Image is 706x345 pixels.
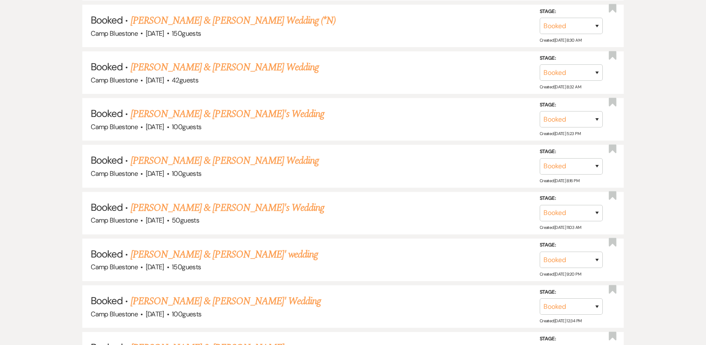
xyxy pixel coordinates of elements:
[91,247,123,260] span: Booked
[540,101,603,110] label: Stage:
[91,310,138,318] span: Camp Bluestone
[91,263,138,271] span: Camp Bluestone
[91,216,138,225] span: Camp Bluestone
[91,107,123,120] span: Booked
[131,13,336,28] a: [PERSON_NAME] & [PERSON_NAME] Wedding (*N)
[540,37,581,43] span: Created: [DATE] 8:30 AM
[91,169,138,178] span: Camp Bluestone
[540,178,579,183] span: Created: [DATE] 8:16 PM
[540,271,581,277] span: Created: [DATE] 9:20 PM
[131,60,319,75] a: [PERSON_NAME] & [PERSON_NAME] Wedding
[146,310,164,318] span: [DATE]
[91,13,123,27] span: Booked
[172,76,198,85] span: 42 guests
[146,263,164,271] span: [DATE]
[91,29,138,38] span: Camp Bluestone
[540,54,603,63] label: Stage:
[131,153,319,168] a: [PERSON_NAME] & [PERSON_NAME] Wedding
[540,225,581,230] span: Created: [DATE] 11:03 AM
[540,318,581,324] span: Created: [DATE] 12:34 PM
[146,122,164,131] span: [DATE]
[540,131,580,136] span: Created: [DATE] 5:23 PM
[146,169,164,178] span: [DATE]
[91,60,123,73] span: Booked
[91,201,123,214] span: Booked
[91,294,123,307] span: Booked
[172,263,201,271] span: 150 guests
[146,76,164,85] span: [DATE]
[540,84,581,90] span: Created: [DATE] 8:32 AM
[172,169,201,178] span: 100 guests
[131,200,325,215] a: [PERSON_NAME] & [PERSON_NAME]'s Wedding
[172,216,199,225] span: 50 guests
[146,29,164,38] span: [DATE]
[540,147,603,157] label: Stage:
[540,241,603,250] label: Stage:
[540,194,603,203] label: Stage:
[131,294,321,309] a: [PERSON_NAME] & [PERSON_NAME]' Wedding
[540,7,603,16] label: Stage:
[540,334,603,344] label: Stage:
[91,76,138,85] span: Camp Bluestone
[172,122,201,131] span: 100 guests
[540,288,603,297] label: Stage:
[131,106,325,122] a: [PERSON_NAME] & [PERSON_NAME]'s Wedding
[131,247,318,262] a: [PERSON_NAME] & [PERSON_NAME]' wedding
[172,29,201,38] span: 150 guests
[91,122,138,131] span: Camp Bluestone
[146,216,164,225] span: [DATE]
[172,310,201,318] span: 100 guests
[91,154,123,167] span: Booked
